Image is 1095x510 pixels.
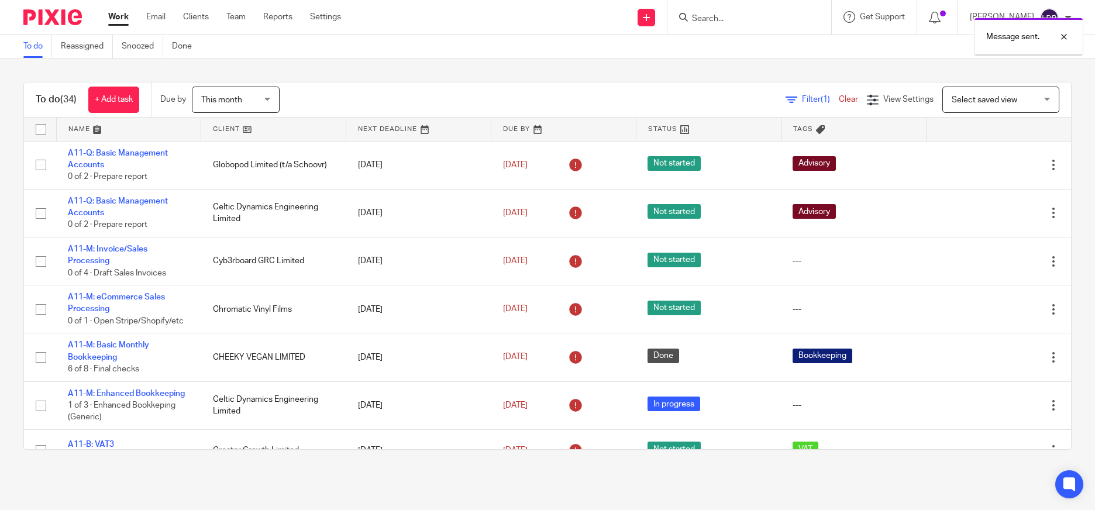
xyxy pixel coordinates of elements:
[201,189,346,237] td: Celtic Dynamics Engineering Limited
[793,126,813,132] span: Tags
[883,95,934,104] span: View Settings
[648,442,701,456] span: Not started
[68,245,147,265] a: A11-M: Invoice/Sales Processing
[201,96,242,104] span: This month
[648,301,701,315] span: Not started
[172,35,201,58] a: Done
[346,189,491,237] td: [DATE]
[503,401,528,409] span: [DATE]
[183,11,209,23] a: Clients
[23,35,52,58] a: To do
[821,95,830,104] span: (1)
[503,209,528,217] span: [DATE]
[793,442,818,456] span: VAT
[648,349,679,363] span: Done
[839,95,858,104] a: Clear
[68,269,166,277] span: 0 of 4 · Draft Sales Invoices
[648,156,701,171] span: Not started
[201,141,346,189] td: Globopod Limited (t/a Schoovr)
[263,11,292,23] a: Reports
[68,390,185,398] a: A11-M: Enhanced Bookkeeping
[648,204,701,219] span: Not started
[346,141,491,189] td: [DATE]
[1040,8,1059,27] img: svg%3E
[60,95,77,104] span: (34)
[793,399,914,411] div: ---
[201,429,346,471] td: Creator Growth Limited
[226,11,246,23] a: Team
[503,353,528,361] span: [DATE]
[310,11,341,23] a: Settings
[146,11,166,23] a: Email
[23,9,82,25] img: Pixie
[201,381,346,429] td: Celtic Dynamics Engineering Limited
[793,204,836,219] span: Advisory
[346,285,491,333] td: [DATE]
[68,173,147,181] span: 0 of 2 · Prepare report
[122,35,163,58] a: Snoozed
[952,96,1017,104] span: Select saved view
[68,440,114,449] a: A11-B: VAT3
[36,94,77,106] h1: To do
[986,31,1039,43] p: Message sent.
[68,149,168,169] a: A11-Q: Basic Management Accounts
[793,349,852,363] span: Bookkeeping
[68,341,149,361] a: A11-M: Basic Monthly Bookkeeping
[68,317,184,325] span: 0 of 1 · Open Stripe/Shopify/etc
[160,94,186,105] p: Due by
[201,333,346,381] td: CHEEKY VEGAN LIMITED
[503,161,528,169] span: [DATE]
[68,401,175,422] span: 1 of 3 · Enhanced Bookkeping (Generic)
[648,397,700,411] span: In progress
[648,253,701,267] span: Not started
[346,237,491,285] td: [DATE]
[68,221,147,229] span: 0 of 2 · Prepare report
[88,87,139,113] a: + Add task
[503,305,528,313] span: [DATE]
[802,95,839,104] span: Filter
[793,304,914,315] div: ---
[346,381,491,429] td: [DATE]
[201,285,346,333] td: Chromatic Vinyl Films
[793,156,836,171] span: Advisory
[503,446,528,454] span: [DATE]
[61,35,113,58] a: Reassigned
[201,237,346,285] td: Cyb3rboard GRC Limited
[503,257,528,265] span: [DATE]
[68,197,168,217] a: A11-Q: Basic Management Accounts
[68,365,139,373] span: 6 of 8 · Final checks
[793,255,914,267] div: ---
[108,11,129,23] a: Work
[346,333,491,381] td: [DATE]
[346,429,491,471] td: [DATE]
[68,293,165,313] a: A11-M: eCommerce Sales Processing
